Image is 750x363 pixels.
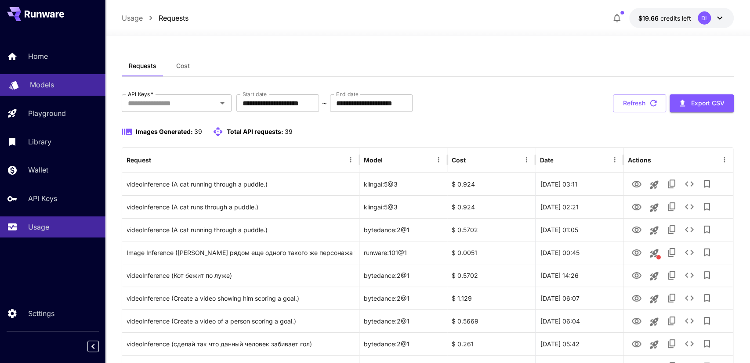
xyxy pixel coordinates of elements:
[645,336,663,353] button: Launch in playground
[447,309,535,332] div: $ 0.5669
[681,266,698,284] button: See details
[467,154,479,166] button: Sort
[613,94,666,112] button: Refresh
[535,195,623,218] div: 25 Aug, 2025 02:21
[28,308,54,319] p: Settings
[645,313,663,331] button: Launch in playground
[128,90,153,98] label: API Keys
[698,244,716,261] button: Add to library
[628,220,645,238] button: View Video
[535,173,623,195] div: 25 Aug, 2025 03:11
[127,333,355,355] div: Click to copy prompt
[359,309,447,332] div: bytedance:2@1
[28,193,57,204] p: API Keys
[359,218,447,241] div: bytedance:2@1
[216,97,228,109] button: Open
[663,289,681,307] button: Copy TaskUUID
[628,198,645,216] button: View Video
[176,62,190,70] span: Cost
[285,128,293,135] span: 39
[628,312,645,330] button: View Video
[159,13,188,23] p: Requests
[663,266,681,284] button: Copy TaskUUID
[681,335,698,352] button: See details
[136,128,193,135] span: Images Generated:
[28,165,48,175] p: Wallet
[432,154,445,166] button: Menu
[87,341,99,352] button: Collapse sidebar
[384,154,396,166] button: Sort
[698,198,716,216] button: Add to library
[681,312,698,330] button: See details
[447,195,535,218] div: $ 0.924
[681,221,698,238] button: See details
[28,108,66,119] p: Playground
[663,335,681,352] button: Copy TaskUUID
[359,173,447,195] div: klingai:5@3
[243,90,267,98] label: Start date
[698,11,711,25] div: DL
[520,154,533,166] button: Menu
[638,14,691,23] div: $19.6576
[359,241,447,264] div: runware:101@1
[344,154,357,166] button: Menu
[718,154,731,166] button: Menu
[122,13,143,23] p: Usage
[359,264,447,287] div: bytedance:2@1
[681,175,698,193] button: See details
[447,264,535,287] div: $ 0.5702
[535,218,623,241] div: 25 Aug, 2025 01:05
[638,14,660,22] span: $19.66
[30,79,54,90] p: Models
[127,196,355,218] div: Click to copy prompt
[681,198,698,216] button: See details
[447,173,535,195] div: $ 0.924
[122,13,188,23] nav: breadcrumb
[698,289,716,307] button: Add to library
[660,14,691,22] span: credits left
[447,287,535,309] div: $ 1.129
[645,244,663,262] button: This request includes a reference image. Clicking this will load all other parameters, but for pr...
[127,287,355,309] div: Click to copy prompt
[535,264,623,287] div: 24 Aug, 2025 14:26
[535,287,623,309] div: 24 Aug, 2025 06:07
[663,175,681,193] button: Copy TaskUUID
[127,310,355,332] div: Click to copy prompt
[609,154,621,166] button: Menu
[127,173,355,195] div: Click to copy prompt
[645,199,663,216] button: Launch in playground
[681,289,698,307] button: See details
[28,222,49,232] p: Usage
[554,154,566,166] button: Sort
[663,221,681,238] button: Copy TaskUUID
[645,290,663,308] button: Launch in playground
[129,62,156,70] span: Requests
[452,156,466,164] div: Cost
[540,156,553,164] div: Date
[628,156,651,164] div: Actions
[535,241,623,264] div: 25 Aug, 2025 00:45
[359,195,447,218] div: klingai:5@3
[698,335,716,352] button: Add to library
[663,198,681,216] button: Copy TaskUUID
[127,219,355,241] div: Click to copy prompt
[28,51,48,61] p: Home
[645,267,663,285] button: Launch in playground
[698,312,716,330] button: Add to library
[535,332,623,355] div: 24 Aug, 2025 05:42
[628,334,645,352] button: View Video
[364,156,383,164] div: Model
[645,222,663,239] button: Launch in playground
[645,176,663,194] button: Launch in playground
[698,266,716,284] button: Add to library
[663,244,681,261] button: Copy TaskUUID
[336,90,358,98] label: End date
[127,264,355,287] div: Click to copy prompt
[94,338,105,354] div: Collapse sidebar
[628,175,645,193] button: View Video
[194,128,202,135] span: 39
[447,241,535,264] div: $ 0.0051
[535,309,623,332] div: 24 Aug, 2025 06:04
[628,266,645,284] button: View Video
[670,94,734,112] button: Export CSV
